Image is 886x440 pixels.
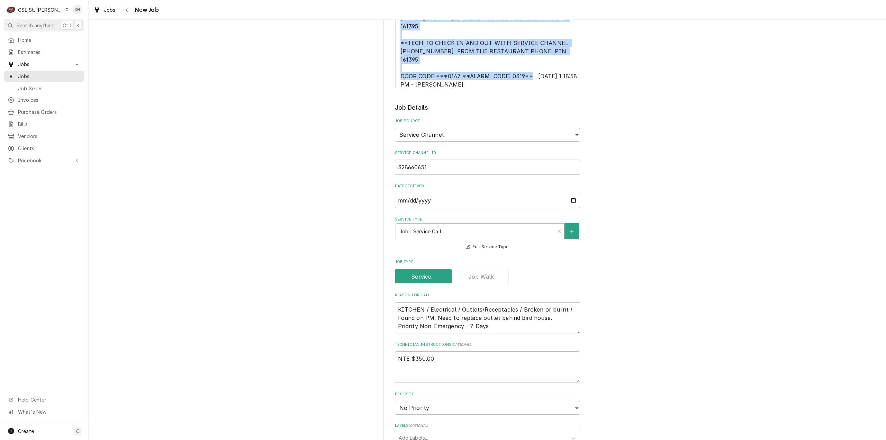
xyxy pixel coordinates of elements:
div: C [6,5,16,15]
svg: Create New Service [570,229,574,234]
div: KH [73,5,82,15]
span: Clients [18,145,81,152]
span: Help Center [18,396,80,403]
button: Edit Service Type [465,242,509,251]
span: Jobs [18,61,70,68]
span: K [76,22,80,29]
a: Invoices [4,94,84,106]
span: Jobs [18,73,81,80]
a: Bills [4,118,84,130]
span: Create [18,428,34,434]
label: Labels [395,423,580,429]
button: Search anythingCtrlK [4,19,84,32]
input: yyyy-mm-dd [395,193,580,208]
label: Priority [395,392,580,397]
span: Estimates [18,48,81,56]
span: Jobs [104,6,116,14]
span: Ctrl [63,22,72,29]
button: Navigate back [121,4,133,15]
span: C [76,428,80,435]
a: Jobs [4,71,84,82]
label: Reason For Call [395,293,580,298]
a: Go to Pricebook [4,155,84,166]
legend: Job Details [395,103,580,112]
span: Bills [18,120,81,128]
label: Job Type [395,259,580,265]
div: Technician Instructions [395,342,580,383]
div: Job Type [395,259,580,284]
a: Vendors [4,131,84,142]
a: Purchase Orders [4,106,84,118]
a: Go to Help Center [4,394,84,405]
div: Priority [395,392,580,415]
label: Technician Instructions [395,342,580,348]
a: Go to Jobs [4,59,84,70]
span: New Job [133,5,159,15]
a: Home [4,34,84,46]
a: Clients [4,143,84,154]
span: Purchase Orders [18,108,81,116]
div: Date Received [395,183,580,208]
div: CSI St. Louis's Avatar [6,5,16,15]
label: Service Channel ID [395,150,580,156]
div: CSI St. [PERSON_NAME] [18,6,63,14]
div: Job Source [395,118,580,142]
span: Home [18,36,81,44]
div: Reason For Call [395,293,580,333]
label: Date Received [395,183,580,189]
label: Service Type [395,217,580,222]
textarea: KITCHEN / Electrical / Outlets/Receptacles / Broken or burnt / Found on PM. Need to replace outle... [395,302,580,334]
span: Pricebook [18,157,70,164]
span: ( optional ) [409,424,428,428]
span: Job Series [18,85,81,92]
a: Jobs [91,4,118,16]
a: Job Series [4,83,84,94]
label: Job Source [395,118,580,124]
span: Vendors [18,133,81,140]
span: Search anything [17,22,55,29]
div: Kelsey Hetlage's Avatar [73,5,82,15]
div: Service Type [395,217,580,251]
a: Estimates [4,46,84,58]
textarea: NTE $350.00 [395,351,580,383]
a: Go to What's New [4,406,84,417]
span: Invoices [18,96,81,104]
button: Create New Service [564,223,579,239]
div: Service Channel ID [395,150,580,175]
span: ( optional ) [452,343,471,347]
span: What's New [18,408,80,415]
